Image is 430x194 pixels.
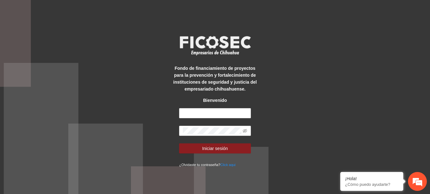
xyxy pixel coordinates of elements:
button: Iniciar sesión [179,143,251,153]
p: ¿Cómo puedo ayudarte? [345,182,399,187]
strong: Bienvenido [203,98,227,103]
img: logo [176,34,254,57]
div: ¡Hola! [345,176,399,181]
a: Click aqui [220,163,236,167]
span: eye-invisible [243,129,247,133]
strong: Fondo de financiamiento de proyectos para la prevención y fortalecimiento de instituciones de seg... [173,66,257,91]
small: ¿Olvidaste tu contraseña? [179,163,235,167]
span: Iniciar sesión [202,145,228,152]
